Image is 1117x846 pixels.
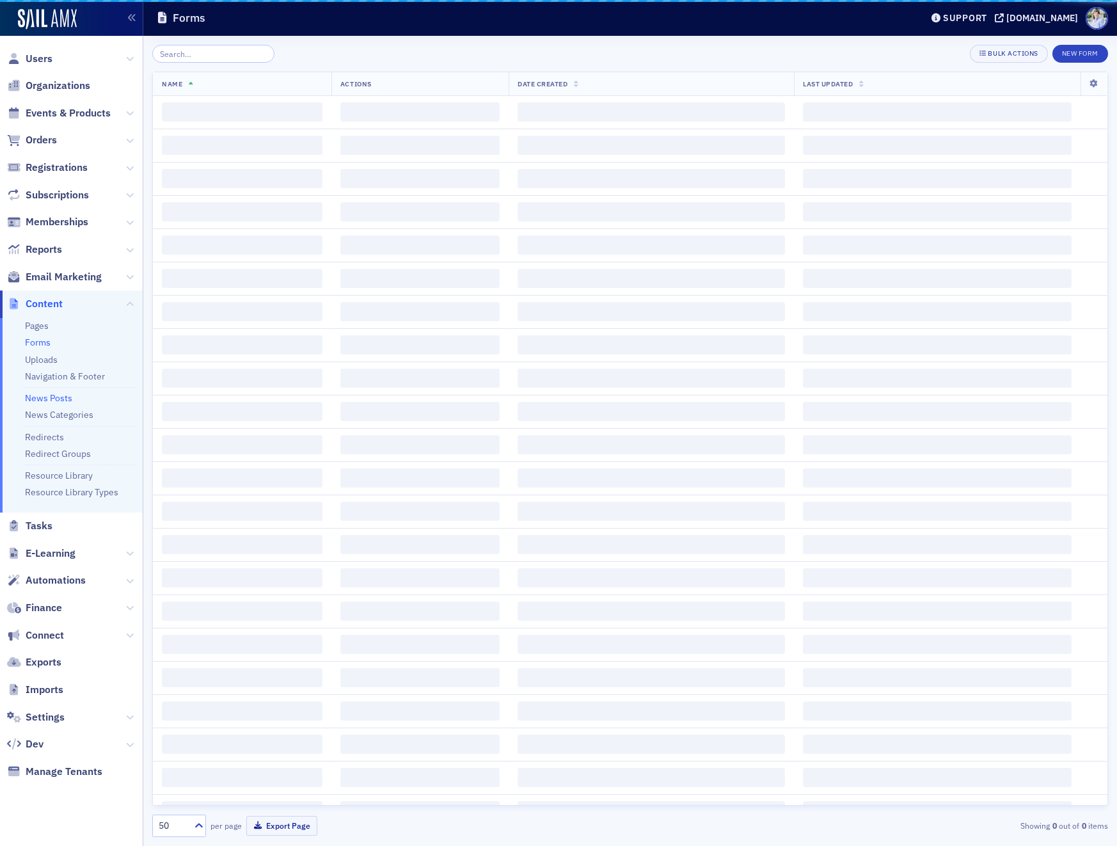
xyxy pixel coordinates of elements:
span: ‌ [803,502,1072,521]
span: E-Learning [26,547,75,561]
label: per page [210,820,242,831]
a: Organizations [7,79,90,93]
span: ‌ [162,502,322,521]
span: ‌ [162,102,322,122]
span: ‌ [518,602,785,621]
span: ‌ [803,435,1072,454]
span: Dev [26,737,44,751]
a: Users [7,52,52,66]
span: ‌ [518,502,785,521]
span: ‌ [162,801,322,820]
a: SailAMX [18,9,77,29]
a: Subscriptions [7,188,89,202]
span: Name [162,79,182,88]
span: ‌ [162,269,322,288]
a: Email Marketing [7,270,102,284]
span: ‌ [518,335,785,355]
a: Redirects [25,431,64,443]
span: ‌ [518,369,785,388]
span: ‌ [518,402,785,421]
span: Profile [1086,7,1108,29]
span: ‌ [803,468,1072,488]
span: ‌ [162,369,322,388]
a: Automations [7,573,86,587]
span: ‌ [340,468,500,488]
span: ‌ [162,302,322,321]
div: Support [943,12,987,24]
span: ‌ [518,169,785,188]
a: Connect [7,628,64,642]
span: ‌ [518,568,785,587]
a: Reports [7,243,62,257]
a: Exports [7,655,61,669]
span: ‌ [340,136,500,155]
span: ‌ [162,136,322,155]
div: [DOMAIN_NAME] [1006,12,1078,24]
span: ‌ [518,468,785,488]
span: ‌ [162,668,322,687]
span: ‌ [518,302,785,321]
button: Export Page [246,816,317,836]
span: ‌ [340,202,500,221]
input: Search… [152,45,274,63]
div: Showing out of items [798,820,1108,831]
span: Finance [26,601,62,615]
span: ‌ [162,235,322,255]
span: ‌ [518,801,785,820]
span: Automations [26,573,86,587]
span: ‌ [518,668,785,687]
span: ‌ [340,269,500,288]
span: ‌ [340,369,500,388]
span: ‌ [803,102,1072,122]
span: ‌ [803,235,1072,255]
span: ‌ [803,402,1072,421]
span: ‌ [162,701,322,721]
strong: 0 [1050,820,1059,831]
span: ‌ [340,302,500,321]
span: Settings [26,710,65,724]
span: ‌ [340,102,500,122]
span: ‌ [340,701,500,721]
span: Imports [26,683,63,697]
span: Reports [26,243,62,257]
span: ‌ [803,635,1072,654]
span: Connect [26,628,64,642]
span: ‌ [518,202,785,221]
div: Bulk Actions [988,50,1038,57]
a: Navigation & Footer [25,371,105,382]
span: ‌ [162,635,322,654]
span: ‌ [518,535,785,554]
span: ‌ [518,735,785,754]
span: ‌ [518,235,785,255]
span: ‌ [162,602,322,621]
span: ‌ [340,735,500,754]
span: ‌ [340,335,500,355]
span: ‌ [162,402,322,421]
span: ‌ [803,568,1072,587]
span: Tasks [26,519,52,533]
a: Tasks [7,519,52,533]
span: Events & Products [26,106,111,120]
a: Dev [7,737,44,751]
a: Resource Library Types [25,486,118,498]
span: ‌ [162,435,322,454]
span: ‌ [340,602,500,621]
span: ‌ [803,668,1072,687]
a: News Categories [25,409,93,420]
span: Actions [340,79,372,88]
span: Organizations [26,79,90,93]
span: ‌ [340,235,500,255]
a: Forms [25,337,51,348]
span: ‌ [340,668,500,687]
span: ‌ [340,169,500,188]
span: ‌ [803,801,1072,820]
span: ‌ [340,801,500,820]
span: Email Marketing [26,270,102,284]
a: Settings [7,710,65,724]
span: ‌ [162,568,322,587]
span: ‌ [518,102,785,122]
span: ‌ [518,269,785,288]
a: Memberships [7,215,88,229]
span: ‌ [162,468,322,488]
a: Pages [25,320,49,331]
